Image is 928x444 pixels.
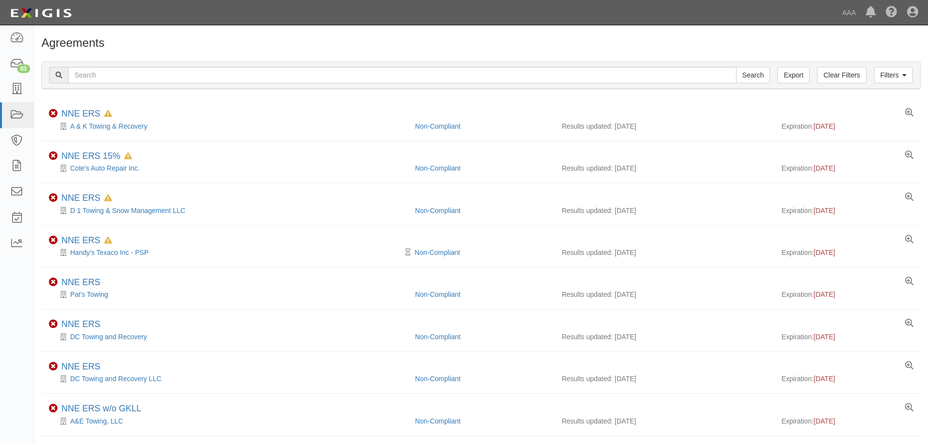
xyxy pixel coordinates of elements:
a: NNE ERS [61,193,100,203]
div: Pat's Towing [49,290,408,299]
div: Results updated: [DATE] [562,248,767,257]
div: 83 [17,64,30,73]
div: Expiration: [781,121,913,131]
a: AAA [837,3,861,22]
div: DC Towing and Recovery LLC [49,374,408,384]
div: Expiration: [781,374,913,384]
a: NNE ERS 15% [61,151,120,161]
div: NNE ERS [61,109,112,119]
a: Non-Compliant [415,249,460,256]
a: Non-Compliant [415,164,460,172]
span: [DATE] [814,333,835,341]
i: Non-Compliant [49,109,57,118]
a: NNE ERS [61,277,100,287]
i: Non-Compliant [49,152,57,160]
a: NNE ERS w/o GKLL [61,404,141,413]
i: Pending Review [405,249,411,256]
a: Non-Compliant [415,375,460,383]
a: Pat's Towing [70,290,108,298]
a: DC Towing and Recovery [70,333,147,341]
div: NNE ERS [61,235,112,246]
a: Non-Compliant [415,122,460,130]
a: Export [777,67,810,83]
span: [DATE] [814,290,835,298]
a: A&E Towing, LLC [70,417,123,425]
a: View results summary [905,109,913,117]
a: View results summary [905,277,913,286]
span: [DATE] [814,249,835,256]
i: In Default since 10/11/2025 [104,195,112,202]
span: [DATE] [814,375,835,383]
i: Non-Compliant [49,236,57,245]
a: Cote's Auto Repair Inc. [70,164,140,172]
a: Non-Compliant [415,207,460,214]
a: NNE ERS [61,235,100,245]
div: Expiration: [781,206,913,215]
div: Results updated: [DATE] [562,374,767,384]
i: Non-Compliant [49,320,57,328]
div: NNE ERS [61,362,100,372]
span: [DATE] [814,122,835,130]
a: View results summary [905,319,913,328]
div: Expiration: [781,290,913,299]
a: NNE ERS [61,109,100,118]
input: Search [736,67,770,83]
a: Filters [874,67,913,83]
div: Expiration: [781,332,913,342]
div: Results updated: [DATE] [562,206,767,215]
i: Non-Compliant [49,362,57,371]
div: Results updated: [DATE] [562,163,767,173]
div: Expiration: [781,248,913,257]
div: Expiration: [781,163,913,173]
div: Results updated: [DATE] [562,416,767,426]
a: Non-Compliant [415,290,460,298]
a: View results summary [905,151,913,160]
div: Expiration: [781,416,913,426]
div: Cote's Auto Repair Inc. [49,163,408,173]
a: Handy's Texaco Inc - PSP [70,249,149,256]
a: View results summary [905,362,913,370]
div: Results updated: [DATE] [562,332,767,342]
div: A & K Towing & Recovery [49,121,408,131]
i: Non-Compliant [49,404,57,413]
img: logo-5460c22ac91f19d4615b14bd174203de0afe785f0fc80cf4dbbc73dc1793850b.png [7,4,75,22]
h1: Agreements [41,37,921,49]
span: [DATE] [814,417,835,425]
a: Clear Filters [817,67,866,83]
a: NNE ERS [61,362,100,371]
a: Non-Compliant [415,417,460,425]
i: In Default since 09/27/2025 [124,153,132,160]
div: Results updated: [DATE] [562,290,767,299]
a: View results summary [905,193,913,202]
div: Results updated: [DATE] [562,121,767,131]
a: DC Towing and Recovery LLC [70,375,161,383]
div: NNE ERS [61,193,112,204]
div: NNE ERS w/o GKLL [61,404,141,414]
div: D 1 Towing & Snow Management LLC [49,206,408,215]
i: Non-Compliant [49,278,57,287]
span: [DATE] [814,164,835,172]
a: Non-Compliant [415,333,460,341]
span: [DATE] [814,207,835,214]
div: A&E Towing, LLC [49,416,408,426]
i: Help Center - Complianz [886,7,897,19]
div: NNE ERS [61,319,100,330]
div: NNE ERS 15% [61,151,132,162]
a: View results summary [905,235,913,244]
i: In Default since 09/01/2025 [104,111,112,117]
input: Search [68,67,737,83]
a: A & K Towing & Recovery [70,122,147,130]
div: Handy's Texaco Inc - PSP [49,248,408,257]
i: In Default since 10/13/2025 [104,237,112,244]
div: DC Towing and Recovery [49,332,408,342]
i: Non-Compliant [49,193,57,202]
a: View results summary [905,404,913,412]
a: D 1 Towing & Snow Management LLC [70,207,185,214]
div: NNE ERS [61,277,100,288]
a: NNE ERS [61,319,100,329]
